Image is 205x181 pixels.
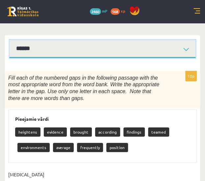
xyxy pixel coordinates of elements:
[148,127,169,137] p: teamed
[8,75,159,101] span: Fill each of the numbered gaps in the following passage with the most appropriate word from the w...
[123,127,145,137] p: findings
[15,127,40,137] p: heightens
[106,143,128,152] p: position
[15,116,190,122] h3: Pieejamie vārdi
[95,127,120,137] p: according
[111,8,128,13] a: 568 xp
[185,71,197,81] p: 10p
[70,127,92,137] p: brought
[77,143,103,152] p: frequently
[111,8,120,15] span: 568
[102,8,107,13] span: mP
[7,7,38,16] a: Rīgas 1. Tālmācības vidusskola
[90,8,101,15] span: 2460
[121,8,125,13] span: xp
[53,143,74,152] p: average
[44,127,67,137] p: evidence
[17,143,50,152] p: environments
